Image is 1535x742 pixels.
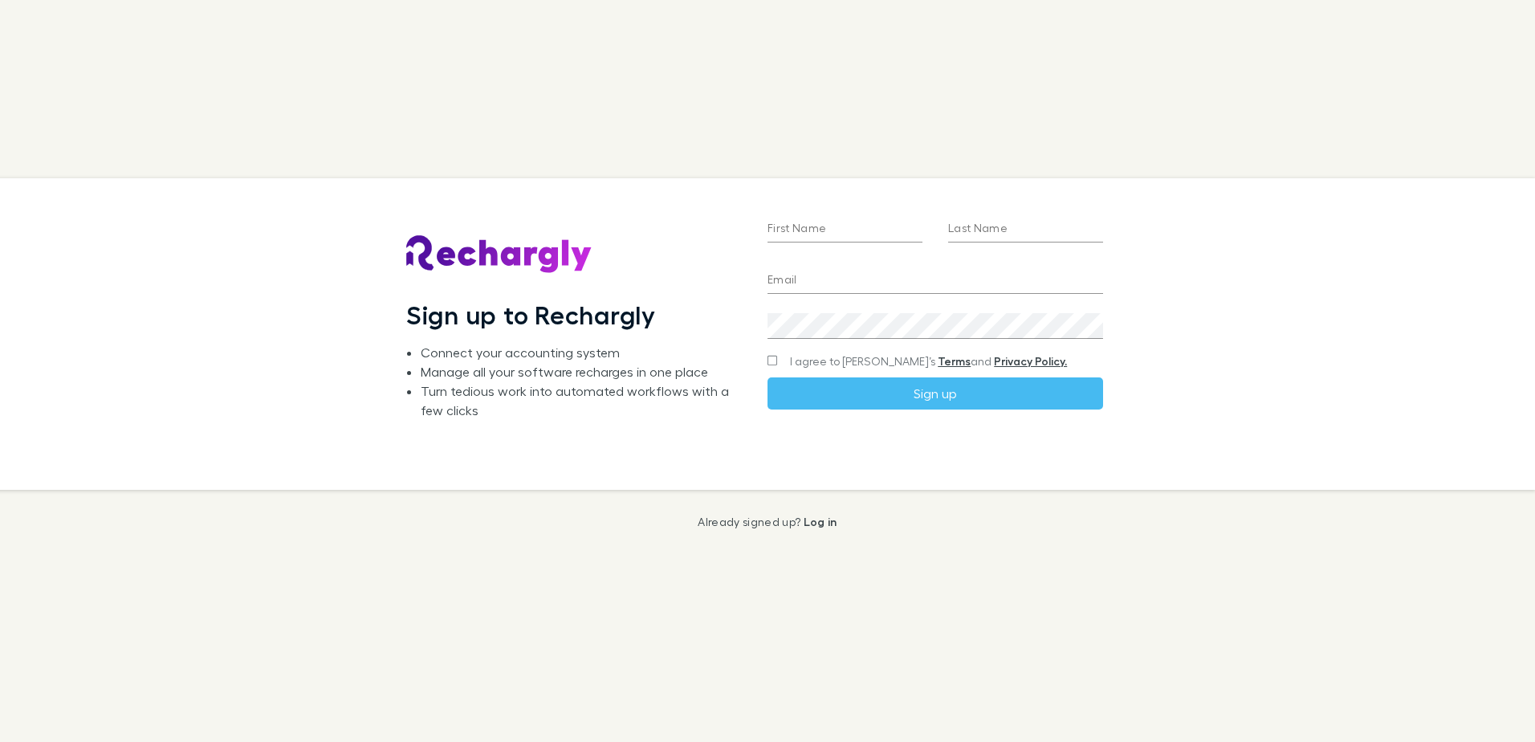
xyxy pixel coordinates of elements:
h1: Sign up to Rechargly [406,300,656,330]
img: Rechargly's Logo [406,235,592,274]
span: I agree to [PERSON_NAME]’s and [790,353,1067,369]
a: Log in [804,515,837,528]
li: Turn tedious work into automated workflows with a few clicks [421,381,742,420]
a: Privacy Policy. [994,354,1067,368]
p: Already signed up? [698,516,837,528]
li: Manage all your software recharges in one place [421,362,742,381]
li: Connect your accounting system [421,343,742,362]
a: Terms [938,354,971,368]
button: Sign up [767,377,1103,410]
